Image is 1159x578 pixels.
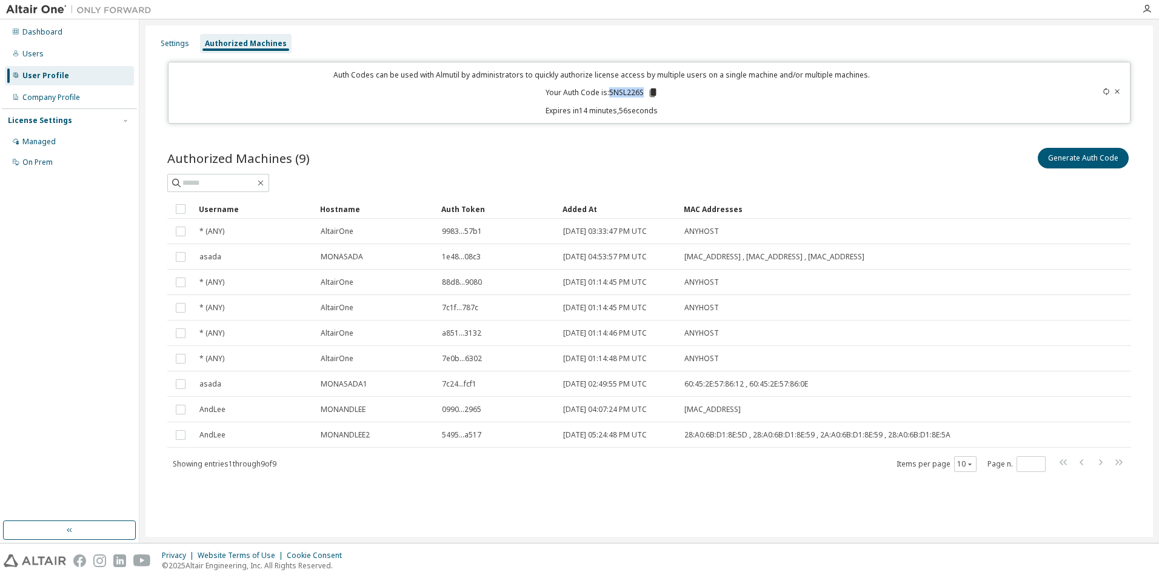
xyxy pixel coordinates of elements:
span: 28:A0:6B:D1:8E:5D , 28:A0:6B:D1:8E:59 , 2A:A0:6B:D1:8E:59 , 28:A0:6B:D1:8E:5A [684,430,950,440]
p: © 2025 Altair Engineering, Inc. All Rights Reserved. [162,560,349,571]
p: Expires in 14 minutes, 56 seconds [176,105,1029,116]
span: [DATE] 02:49:55 PM UTC [563,379,647,389]
span: [DATE] 01:14:45 PM UTC [563,303,647,313]
span: [DATE] 01:14:45 PM UTC [563,277,647,287]
img: facebook.svg [73,554,86,567]
span: asada [199,379,221,389]
div: Managed [22,137,56,147]
span: AltairOne [321,354,353,364]
span: ANYHOST [684,303,719,313]
img: linkedin.svg [113,554,126,567]
span: [DATE] 01:14:48 PM UTC [563,354,647,364]
span: AltairOne [321,277,353,287]
span: * (ANY) [199,328,224,338]
div: Cookie Consent [287,551,349,560]
span: AndLee [199,430,225,440]
span: AltairOne [321,227,353,236]
span: Showing entries 1 through 9 of 9 [173,459,276,469]
div: Company Profile [22,93,80,102]
span: [DATE] 01:14:46 PM UTC [563,328,647,338]
span: AltairOne [321,303,353,313]
span: MONASADA1 [321,379,367,389]
span: * (ANY) [199,277,224,287]
span: 7c24...fcf1 [442,379,476,389]
span: [DATE] 04:53:57 PM UTC [563,252,647,262]
span: 88d8...9080 [442,277,482,287]
span: 5495...a517 [442,430,481,440]
span: 1e48...08c3 [442,252,481,262]
img: Altair One [6,4,158,16]
button: Generate Auth Code [1038,148,1129,168]
span: AndLee [199,405,225,414]
span: * (ANY) [199,303,224,313]
img: youtube.svg [133,554,151,567]
div: Authorized Machines [205,39,287,48]
button: 10 [957,459,974,469]
span: MONANDLEE2 [321,430,370,440]
span: asada [199,252,221,262]
div: Added At [563,199,674,219]
img: altair_logo.svg [4,554,66,567]
div: Hostname [320,199,432,219]
div: User Profile [22,71,69,81]
div: Dashboard [22,27,62,37]
p: Auth Codes can be used with Almutil by administrators to quickly authorize license access by mult... [176,70,1029,80]
span: Page n. [987,456,1046,472]
span: 0990...2965 [442,405,481,414]
div: On Prem [22,158,53,167]
span: ANYHOST [684,354,719,364]
div: Privacy [162,551,198,560]
span: [DATE] 03:33:47 PM UTC [563,227,647,236]
span: 7c1f...787c [442,303,478,313]
span: 9983...57b1 [442,227,482,236]
div: Website Terms of Use [198,551,287,560]
span: [DATE] 05:24:48 PM UTC [563,430,647,440]
span: ANYHOST [684,328,719,338]
span: ANYHOST [684,227,719,236]
span: MONANDLEE [321,405,366,414]
div: Settings [161,39,189,48]
div: Users [22,49,44,59]
span: * (ANY) [199,227,224,236]
div: License Settings [8,116,72,125]
span: 7e0b...6302 [442,354,482,364]
span: 60:45:2E:57:86:12 , 60:45:2E:57:86:0E [684,379,808,389]
span: [MAC_ADDRESS] [684,405,741,414]
span: ANYHOST [684,277,719,287]
span: MONASADA [321,252,363,262]
div: Username [199,199,310,219]
span: [DATE] 04:07:24 PM UTC [563,405,647,414]
span: * (ANY) [199,354,224,364]
span: a851...3132 [442,328,481,338]
p: Your Auth Code is: 5NSL226S [546,87,658,98]
div: Auth Token [441,199,553,219]
img: instagram.svg [93,554,106,567]
span: [MAC_ADDRESS] , [MAC_ADDRESS] , [MAC_ADDRESS] [684,252,864,262]
div: MAC Addresses [684,199,1004,219]
span: Items per page [897,456,977,472]
span: Authorized Machines (9) [167,150,310,167]
span: AltairOne [321,328,353,338]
